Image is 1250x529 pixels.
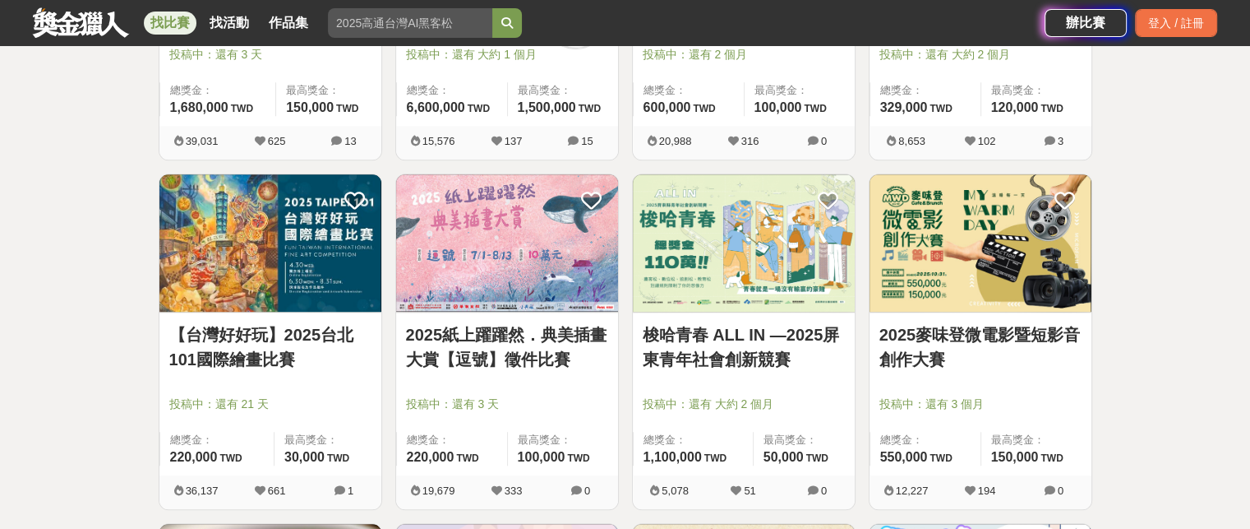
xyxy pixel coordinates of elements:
a: 2025麥味登微電影暨短影音創作大賽 [879,323,1082,372]
a: 找活動 [203,12,256,35]
span: 102 [978,135,996,147]
span: TWD [579,103,601,114]
span: 15,576 [422,135,455,147]
span: 150,000 [991,450,1039,464]
span: TWD [567,452,589,464]
div: 登入 / 註冊 [1135,9,1217,37]
span: 總獎金： [407,82,497,99]
span: 總獎金： [170,432,264,448]
span: 329,000 [880,100,928,114]
span: 總獎金： [643,432,743,448]
span: 220,000 [170,450,218,464]
span: TWD [693,103,715,114]
span: TWD [219,452,242,464]
span: 0 [821,485,827,497]
img: Cover Image [869,174,1091,312]
span: 661 [268,485,286,497]
span: 投稿中：還有 大約 1 個月 [406,46,608,63]
span: 1,500,000 [518,100,576,114]
img: Cover Image [633,174,855,312]
span: 19,679 [422,485,455,497]
span: TWD [456,452,478,464]
span: 0 [584,485,590,497]
span: 投稿中：還有 3 個月 [879,396,1082,413]
span: 0 [821,135,827,147]
span: 50,000 [763,450,804,464]
span: 最高獎金： [518,82,608,99]
span: 600,000 [643,100,691,114]
span: 1,680,000 [170,100,228,114]
span: 投稿中：還有 大約 2 個月 [879,46,1082,63]
span: TWD [468,103,490,114]
span: 150,000 [286,100,334,114]
span: TWD [336,103,358,114]
span: 最高獎金： [991,82,1082,99]
span: 194 [978,485,996,497]
span: 51 [744,485,755,497]
span: 總獎金： [170,82,266,99]
span: 5,078 [662,485,689,497]
span: 總獎金： [643,82,734,99]
span: 220,000 [407,450,454,464]
span: 12,227 [896,485,929,497]
span: 30,000 [284,450,325,464]
span: 最高獎金： [763,432,845,448]
span: 總獎金： [407,432,497,448]
a: 辦比賽 [1045,9,1127,37]
span: 投稿中：還有 2 個月 [643,46,845,63]
span: 最高獎金： [284,432,371,448]
span: 13 [344,135,356,147]
a: 作品集 [262,12,315,35]
img: Cover Image [159,174,381,312]
span: 8,653 [898,135,925,147]
span: 36,137 [186,485,219,497]
span: 總獎金： [880,432,971,448]
span: TWD [704,452,726,464]
a: 找比賽 [144,12,196,35]
a: 2025紙上躍躍然．典美插畫大賞【逗號】徵件比賽 [406,323,608,372]
span: 3 [1058,135,1063,147]
span: 投稿中：還有 21 天 [169,396,371,413]
span: 15 [581,135,593,147]
input: 2025高通台灣AI黑客松 [328,8,492,38]
span: 投稿中：還有 大約 2 個月 [643,396,845,413]
span: 最高獎金： [286,82,371,99]
span: TWD [231,103,253,114]
span: TWD [929,103,952,114]
span: 333 [505,485,523,497]
span: 137 [505,135,523,147]
span: TWD [327,452,349,464]
span: 100,000 [518,450,565,464]
span: 總獎金： [880,82,971,99]
span: TWD [1040,103,1063,114]
a: 【台灣好好玩】2025台北101國際繪畫比賽 [169,323,371,372]
span: 投稿中：還有 3 天 [406,396,608,413]
a: 梭哈青春 ALL IN —2025屏東青年社會創新競賽 [643,323,845,372]
span: 39,031 [186,135,219,147]
span: 120,000 [991,100,1039,114]
span: 0 [1058,485,1063,497]
span: 1,100,000 [643,450,702,464]
span: TWD [804,103,826,114]
span: 550,000 [880,450,928,464]
span: TWD [806,452,828,464]
img: Cover Image [396,174,618,312]
span: 最高獎金： [991,432,1082,448]
span: TWD [929,452,952,464]
span: 6,600,000 [407,100,465,114]
span: 最高獎金： [518,432,608,448]
span: TWD [1040,452,1063,464]
span: 100,000 [754,100,802,114]
span: 316 [741,135,759,147]
span: 20,988 [659,135,692,147]
span: 最高獎金： [754,82,845,99]
span: 投稿中：還有 3 天 [169,46,371,63]
span: 625 [268,135,286,147]
span: 1 [348,485,353,497]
